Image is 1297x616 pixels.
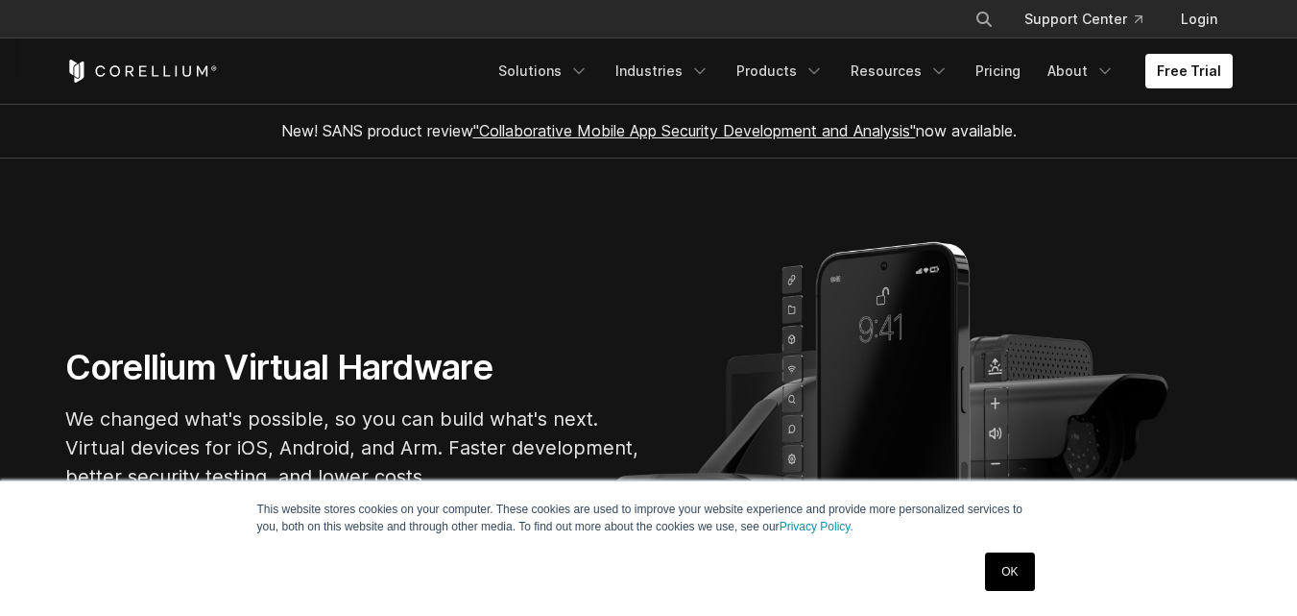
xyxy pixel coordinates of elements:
p: We changed what's possible, so you can build what's next. Virtual devices for iOS, Android, and A... [65,405,641,491]
a: Login [1165,2,1233,37]
span: New! SANS product review now available. [281,121,1017,140]
p: This website stores cookies on your computer. These cookies are used to improve your website expe... [257,501,1041,535]
a: Solutions [487,54,600,88]
div: Navigation Menu [951,2,1233,37]
a: Support Center [1009,2,1158,37]
div: Navigation Menu [487,54,1233,88]
a: Industries [604,54,721,88]
a: Corellium Home [65,60,218,83]
a: Products [725,54,835,88]
a: "Collaborative Mobile App Security Development and Analysis" [473,121,916,140]
a: Privacy Policy. [780,520,853,533]
button: Search [967,2,1001,37]
a: Free Trial [1145,54,1233,88]
a: Resources [839,54,960,88]
h1: Corellium Virtual Hardware [65,346,641,389]
a: About [1036,54,1126,88]
a: Pricing [964,54,1032,88]
a: OK [985,553,1034,591]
